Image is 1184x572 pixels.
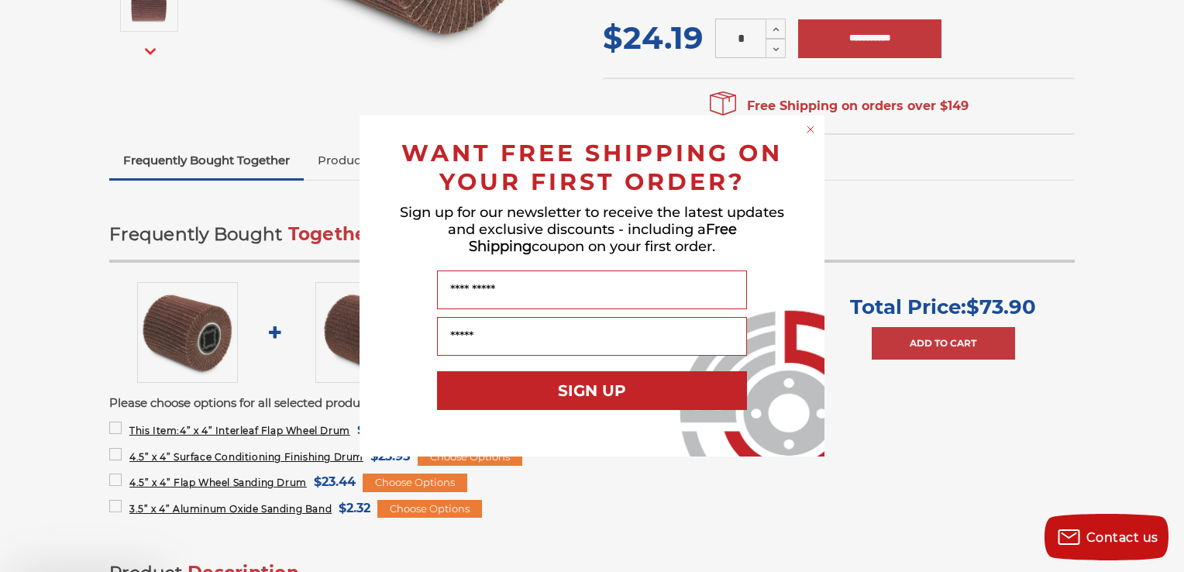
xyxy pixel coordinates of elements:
span: WANT FREE SHIPPING ON YOUR FIRST ORDER? [401,139,783,196]
span: Contact us [1086,530,1158,545]
button: Close dialog [803,122,818,137]
button: SIGN UP [437,371,747,410]
span: Free Shipping [469,221,737,255]
span: Sign up for our newsletter to receive the latest updates and exclusive discounts - including a co... [400,204,784,255]
button: Contact us [1045,514,1169,560]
